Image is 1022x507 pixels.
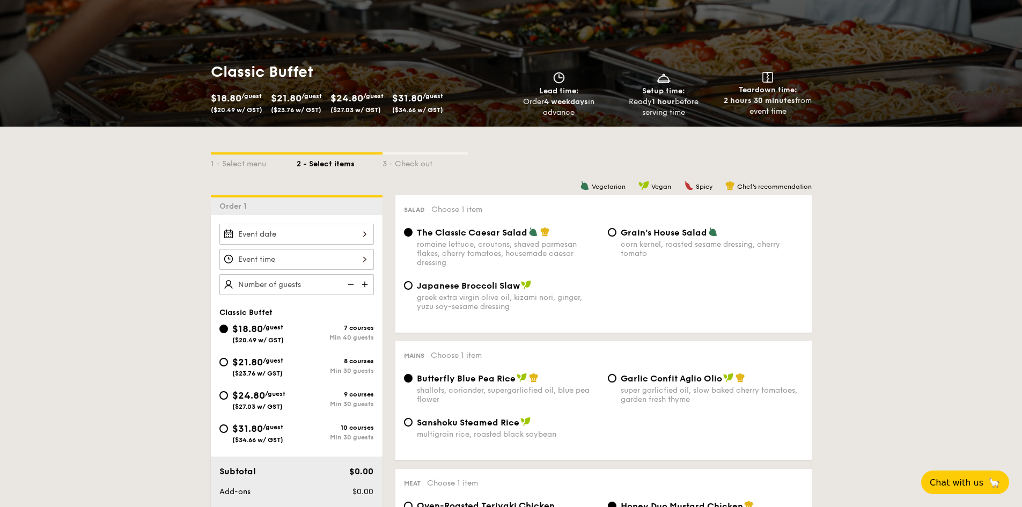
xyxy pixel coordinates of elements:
div: Min 30 guests [297,367,374,374]
div: 1 - Select menu [211,155,297,170]
span: $18.80 [232,323,263,335]
div: 2 - Select items [297,155,383,170]
span: /guest [241,92,262,100]
div: super garlicfied oil, slow baked cherry tomatoes, garden fresh thyme [621,386,803,404]
span: Spicy [696,183,712,190]
h1: Classic Buffet [211,62,507,82]
span: ($27.03 w/ GST) [330,106,381,114]
input: Sanshoku Steamed Ricemultigrain rice, roasted black soybean [404,418,413,427]
span: Teardown time: [739,85,797,94]
input: Butterfly Blue Pea Riceshallots, coriander, supergarlicfied oil, blue pea flower [404,374,413,383]
img: icon-spicy.37a8142b.svg [684,181,694,190]
img: icon-vegan.f8ff3823.svg [517,373,527,383]
span: $24.80 [232,390,265,401]
div: Min 30 guests [297,400,374,408]
img: icon-chef-hat.a58ddaea.svg [725,181,735,190]
span: ($23.76 w/ GST) [232,370,283,377]
img: icon-vegetarian.fe4039eb.svg [528,227,538,237]
span: Add-ons [219,487,251,496]
span: Choose 1 item [431,205,482,214]
span: $0.00 [352,487,373,496]
span: ($34.66 w/ GST) [232,436,283,444]
span: /guest [263,324,283,331]
span: Classic Buffet [219,308,273,317]
div: Min 40 guests [297,334,374,341]
span: The Classic Caesar Salad [417,227,527,238]
div: 10 courses [297,424,374,431]
input: Garlic Confit Aglio Oliosuper garlicfied oil, slow baked cherry tomatoes, garden fresh thyme [608,374,616,383]
strong: 4 weekdays [544,97,588,106]
span: Setup time: [642,86,685,95]
input: Japanese Broccoli Slawgreek extra virgin olive oil, kizami nori, ginger, yuzu soy-sesame dressing [404,281,413,290]
div: corn kernel, roasted sesame dressing, cherry tomato [621,240,803,258]
img: icon-reduce.1d2dbef1.svg [342,274,358,295]
span: ($20.49 w/ GST) [211,106,262,114]
span: /guest [363,92,384,100]
span: /guest [263,357,283,364]
div: multigrain rice, roasted black soybean [417,430,599,439]
img: icon-dish.430c3a2e.svg [656,72,672,84]
input: $21.80/guest($23.76 w/ GST)8 coursesMin 30 guests [219,358,228,366]
span: /guest [263,423,283,431]
div: 8 courses [297,357,374,365]
span: Order 1 [219,202,251,211]
img: icon-chef-hat.a58ddaea.svg [540,227,550,237]
span: $31.80 [392,92,423,104]
div: shallots, coriander, supergarlicfied oil, blue pea flower [417,386,599,404]
div: greek extra virgin olive oil, kizami nori, ginger, yuzu soy-sesame dressing [417,293,599,311]
span: ($23.76 w/ GST) [271,106,321,114]
img: icon-vegetarian.fe4039eb.svg [708,227,718,237]
span: 🦙 [988,476,1001,489]
img: icon-chef-hat.a58ddaea.svg [529,373,539,383]
img: icon-clock.2db775ea.svg [551,72,567,84]
strong: 1 hour [652,97,675,106]
img: icon-vegan.f8ff3823.svg [723,373,734,383]
input: Number of guests [219,274,374,295]
div: Ready before serving time [615,97,711,118]
span: Lead time: [539,86,579,95]
span: ($34.66 w/ GST) [392,106,443,114]
img: icon-vegetarian.fe4039eb.svg [580,181,590,190]
img: icon-vegan.f8ff3823.svg [521,280,532,290]
button: Chat with us🦙 [921,471,1009,494]
img: icon-vegan.f8ff3823.svg [520,417,531,427]
span: $0.00 [349,466,373,476]
div: 9 courses [297,391,374,398]
span: Choose 1 item [427,479,478,488]
div: from event time [720,95,816,117]
span: Grain's House Salad [621,227,707,238]
span: /guest [423,92,443,100]
span: Meat [404,480,421,487]
span: Subtotal [219,466,256,476]
span: /guest [302,92,322,100]
input: $31.80/guest($34.66 w/ GST)10 coursesMin 30 guests [219,424,228,433]
div: 3 - Check out [383,155,468,170]
span: Choose 1 item [431,351,482,360]
span: $21.80 [232,356,263,368]
span: ($27.03 w/ GST) [232,403,283,410]
span: Chef's recommendation [737,183,812,190]
span: Salad [404,206,425,214]
div: romaine lettuce, croutons, shaved parmesan flakes, cherry tomatoes, housemade caesar dressing [417,240,599,267]
span: $18.80 [211,92,241,104]
img: icon-add.58712e84.svg [358,274,374,295]
img: icon-vegan.f8ff3823.svg [638,181,649,190]
span: Japanese Broccoli Slaw [417,281,520,291]
span: Butterfly Blue Pea Rice [417,373,516,384]
div: Min 30 guests [297,433,374,441]
input: $24.80/guest($27.03 w/ GST)9 coursesMin 30 guests [219,391,228,400]
input: $18.80/guest($20.49 w/ GST)7 coursesMin 40 guests [219,325,228,333]
span: ($20.49 w/ GST) [232,336,284,344]
img: icon-chef-hat.a58ddaea.svg [736,373,745,383]
span: Vegan [651,183,671,190]
strong: 2 hours 30 minutes [724,96,795,105]
span: Mains [404,352,424,359]
input: Event time [219,249,374,270]
span: /guest [265,390,285,398]
span: $21.80 [271,92,302,104]
input: Grain's House Saladcorn kernel, roasted sesame dressing, cherry tomato [608,228,616,237]
div: 7 courses [297,324,374,332]
span: Chat with us [930,477,983,488]
div: Order in advance [511,97,607,118]
span: Sanshoku Steamed Rice [417,417,519,428]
